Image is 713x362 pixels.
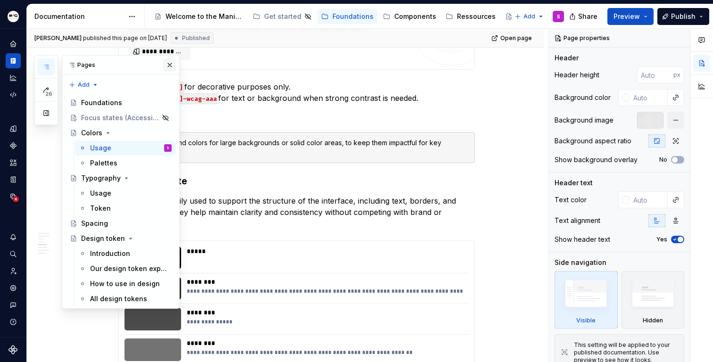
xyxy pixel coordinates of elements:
div: Background aspect ratio [555,136,631,146]
div: Palettes [90,158,117,168]
a: Documentation [6,53,21,68]
a: Palettes [75,156,175,171]
button: Add [512,10,547,23]
span: [PERSON_NAME] [34,34,82,42]
div: Welcome to the Manitou and [PERSON_NAME] Design System [166,12,243,21]
div: Our design token explained [90,264,168,273]
div: Usage [90,143,111,153]
a: Welcome to the Manitou and [PERSON_NAME] Design System [150,9,247,24]
div: Introduction [90,249,130,258]
a: Data sources [6,189,21,204]
a: Spacing [66,216,175,231]
a: Code automation [6,87,21,102]
a: Get started [249,9,315,24]
div: Hidden [643,317,663,324]
a: Components [6,138,21,153]
div: Typography [81,173,121,183]
a: Typography [66,171,175,186]
div: Token [90,204,111,213]
button: Search ⌘K [6,247,21,262]
div: Colors [81,128,102,138]
svg: Supernova Logo [8,345,18,354]
a: Our design token explained [75,261,175,276]
a: All design tokens [75,291,175,306]
a: Colors [66,125,175,140]
label: No [659,156,667,164]
div: Settings [6,280,21,296]
div: Background image [555,115,614,125]
span: 26 [44,90,54,98]
div: Header [555,53,579,63]
div: Components [394,12,436,21]
a: Invite team [6,263,21,279]
a: Open page [489,32,536,45]
label: Yes [656,236,667,243]
div: Ressources [457,12,496,21]
a: Home [6,36,21,51]
div: Documentation [34,12,124,21]
div: Design token [81,234,125,243]
h3: Neutral palette [118,174,475,188]
span: Publish [671,12,696,21]
a: Foundations [317,9,377,24]
button: Preview [607,8,654,25]
a: Usage [75,186,175,201]
div: S [166,143,169,153]
div: S [557,13,560,20]
div: Focus states (Accessibility) [81,113,159,123]
a: How to use in design [75,276,175,291]
button: Notifications [6,230,21,245]
div: Foundations [81,98,122,107]
a: Design token [66,231,175,246]
div: Hidden [622,271,685,329]
a: Foundations [66,95,175,110]
a: Assets [6,155,21,170]
div: Analytics [6,70,21,85]
div: Side navigation [555,258,606,267]
div: All design tokens [90,294,147,304]
span: Share [578,12,597,21]
div: published this page on [DATE] [83,34,167,42]
span: Preview [614,12,640,21]
p: Greys are primarily used to support the structure of the interface, including text, borders, and ... [118,195,475,229]
div: Show header text [555,235,610,244]
a: Token [75,201,175,216]
a: Design tokens [6,121,21,136]
input: Auto [637,66,673,83]
div: Background color [555,93,611,102]
a: Ressources [442,9,499,24]
span: Add [523,13,535,20]
a: Introduction [75,246,175,261]
div: Header height [555,70,599,80]
div: Get started [264,12,301,21]
span: Published [182,34,210,42]
div: Pages [62,56,179,74]
a: Storybook stories [6,172,21,187]
div: Spacing [81,219,108,228]
div: Page tree [150,7,510,26]
input: Auto [630,191,668,208]
div: Show background overlay [555,155,638,165]
div: Page tree [66,95,175,306]
button: Add [66,78,101,91]
div: Foundations [332,12,373,21]
div: How to use in design [90,279,160,288]
button: Contact support [6,297,21,313]
span: Add [78,81,90,89]
div: Text color [555,195,587,205]
p: px [673,71,680,79]
button: Publish [657,8,709,25]
div: Header text [555,178,593,188]
a: UsageS [75,140,175,156]
a: Focus states (Accessibility) [66,110,175,125]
